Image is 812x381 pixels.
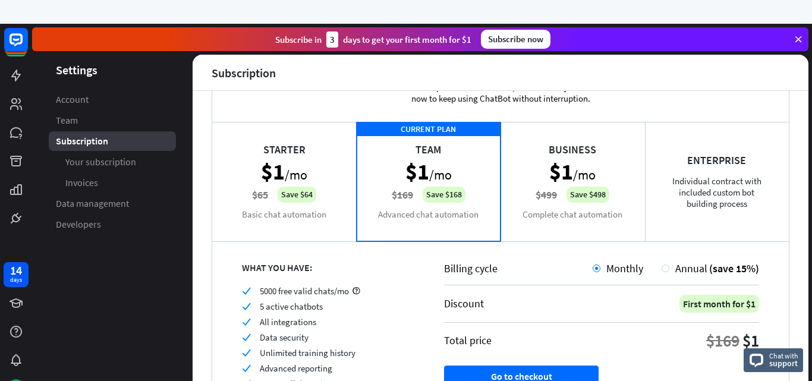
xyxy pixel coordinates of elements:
i: check [242,333,251,342]
span: Account [56,93,89,106]
div: days [10,276,22,284]
i: check [242,317,251,326]
header: Settings [32,62,193,78]
span: Invoices [65,177,98,189]
span: All integrations [260,316,316,328]
span: Developers [56,218,101,231]
span: Team [56,114,78,127]
div: Your current plan: , ends in . Subscribe now to keep using ChatBot without interruption. [373,64,628,122]
div: Discount [444,297,484,310]
div: WHAT YOU HAVE: [242,262,414,273]
span: Data management [56,197,129,210]
div: Subscribe in days to get your first month for $1 [275,32,471,48]
a: Team [49,111,176,130]
button: Open LiveChat chat widget [10,5,45,40]
i: check [242,364,251,373]
span: Subscription [56,135,108,147]
a: Your subscription [49,152,176,172]
span: Unlimited training history [260,347,355,358]
span: (save 15%) [709,262,759,275]
span: 5000 free valid chats/mo [260,285,349,297]
div: $169 [706,330,739,351]
div: $1 [742,330,759,351]
div: First month for $1 [679,295,759,313]
a: Account [49,90,176,109]
div: 3 [326,32,338,48]
div: Subscribe now [481,30,550,49]
span: Data security [260,332,309,343]
div: Billing cycle [444,262,593,275]
div: Total price [444,333,492,347]
a: Invoices [49,173,176,193]
span: support [769,358,798,369]
span: Your subscription [65,156,136,168]
i: check [242,302,251,311]
span: Monthly [606,262,643,275]
span: Annual [675,262,707,275]
span: Chat with [769,350,798,361]
span: 5 active chatbots [260,301,323,312]
i: check [242,348,251,357]
a: 14 days [4,262,29,287]
a: Data management [49,194,176,213]
a: Developers [49,215,176,234]
div: Subscription [212,66,276,80]
div: 14 [10,265,22,276]
i: check [242,286,251,295]
span: Advanced reporting [260,363,332,374]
